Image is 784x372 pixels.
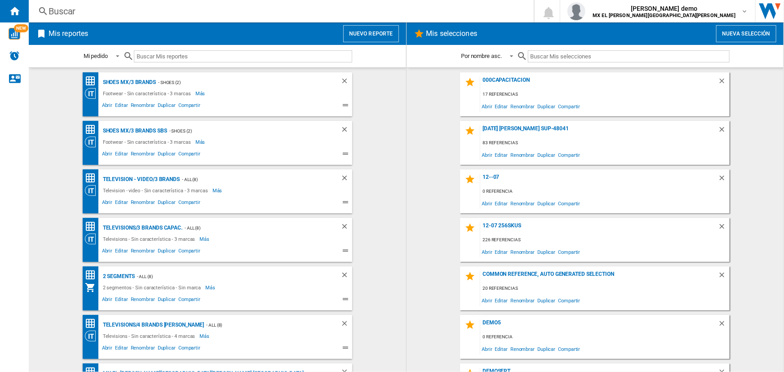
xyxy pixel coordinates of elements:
span: Más [205,282,217,293]
div: Borrar [718,174,730,186]
span: Compartir [177,344,202,354]
div: 83 referencias [480,137,730,149]
div: Matriz de precios [85,270,101,281]
span: Renombrar [129,198,156,209]
span: Duplicar [536,343,557,355]
span: Renombrar [129,344,156,354]
span: Abrir [101,150,114,160]
div: - ALL (8) [182,222,323,234]
span: Renombrar [509,246,536,258]
div: Television - video - Sin característica - 3 marcas [101,185,213,196]
span: Editar [494,149,509,161]
span: Renombrar [509,197,536,209]
span: Editar [114,150,129,160]
span: Más [199,234,211,244]
div: 0 referencia [480,186,730,197]
span: Compartir [557,149,581,161]
div: Visión Categoría [85,234,101,244]
span: Duplicar [536,197,557,209]
span: Más [195,88,207,99]
button: Nueva selección [716,25,776,42]
div: Borrar [341,174,352,185]
span: Renombrar [509,294,536,306]
div: [DATE] [PERSON_NAME] SUP-48041 [480,125,718,137]
span: Duplicar [156,198,177,209]
span: Duplicar [536,294,557,306]
h2: Mis reportes [47,25,90,42]
div: Borrar [341,271,352,282]
div: 12--07 [480,174,718,186]
div: 12-07 256SKUS [480,222,718,235]
span: Compartir [177,101,202,112]
div: Shoes mx/3 brands [101,77,156,88]
span: Duplicar [156,344,177,354]
span: Renombrar [509,100,536,112]
div: Televisions/4 brands [PERSON_NAME] [101,319,204,331]
div: Borrar [718,319,730,332]
span: Duplicar [156,101,177,112]
div: 0 referencia [480,332,730,343]
div: - ALL (8) [180,174,323,185]
span: Editar [494,197,509,209]
div: Borrar [718,222,730,235]
span: Más [199,331,211,341]
span: Compartir [177,150,202,160]
span: Editar [114,344,129,354]
button: Nuevo reporte [343,25,399,42]
img: profile.jpg [567,2,585,20]
div: Visión Categoría [85,185,101,196]
span: Duplicar [536,246,557,258]
span: Editar [494,343,509,355]
span: Abrir [480,343,494,355]
div: 2 segmentos - Sin característica - Sin marca [101,282,206,293]
div: Visión Categoría [85,137,101,147]
div: Matriz de precios [85,124,101,135]
span: Abrir [480,100,494,112]
span: Editar [114,101,129,112]
img: alerts-logo.svg [9,50,20,61]
div: Footwear - Sin característica - 3 marcas [101,88,195,99]
div: Common reference, auto generated selection [480,271,718,283]
span: [PERSON_NAME] demo [593,4,735,13]
span: Renombrar [129,247,156,257]
span: Abrir [101,344,114,354]
span: Editar [494,294,509,306]
div: Borrar [341,222,352,234]
input: Buscar Mis selecciones [528,50,730,62]
div: Borrar [341,319,352,331]
div: 20 referencias [480,283,730,294]
div: Matriz de precios [85,221,101,232]
div: Borrar [718,125,730,137]
div: Mi pedido [84,53,108,59]
span: Duplicar [536,149,557,161]
span: Compartir [177,295,202,306]
div: Borrar [341,125,352,137]
div: Borrar [718,271,730,283]
span: Abrir [480,197,494,209]
span: Duplicar [156,247,177,257]
span: Abrir [101,101,114,112]
span: Renombrar [129,101,156,112]
span: Más [213,185,224,196]
span: Más [195,137,207,147]
div: Televisions/3 brands Capac. [101,222,182,234]
div: Television - video/3 brands [101,174,180,185]
div: Visión Categoría [85,331,101,341]
span: Compartir [557,294,581,306]
span: Abrir [480,246,494,258]
div: Borrar [341,77,352,88]
span: Duplicar [536,100,557,112]
span: Abrir [480,294,494,306]
span: NEW [14,24,28,32]
div: Shoes mx/3 brands SBS [101,125,167,137]
h2: Mis selecciones [425,25,479,42]
span: Editar [114,295,129,306]
span: Compartir [557,246,581,258]
div: demo5 [480,319,718,332]
span: Compartir [557,197,581,209]
div: 000capacitacion [480,77,718,89]
div: - ALL (8) [135,271,323,282]
span: Duplicar [156,150,177,160]
img: wise-card.svg [9,28,20,40]
span: Abrir [101,198,114,209]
